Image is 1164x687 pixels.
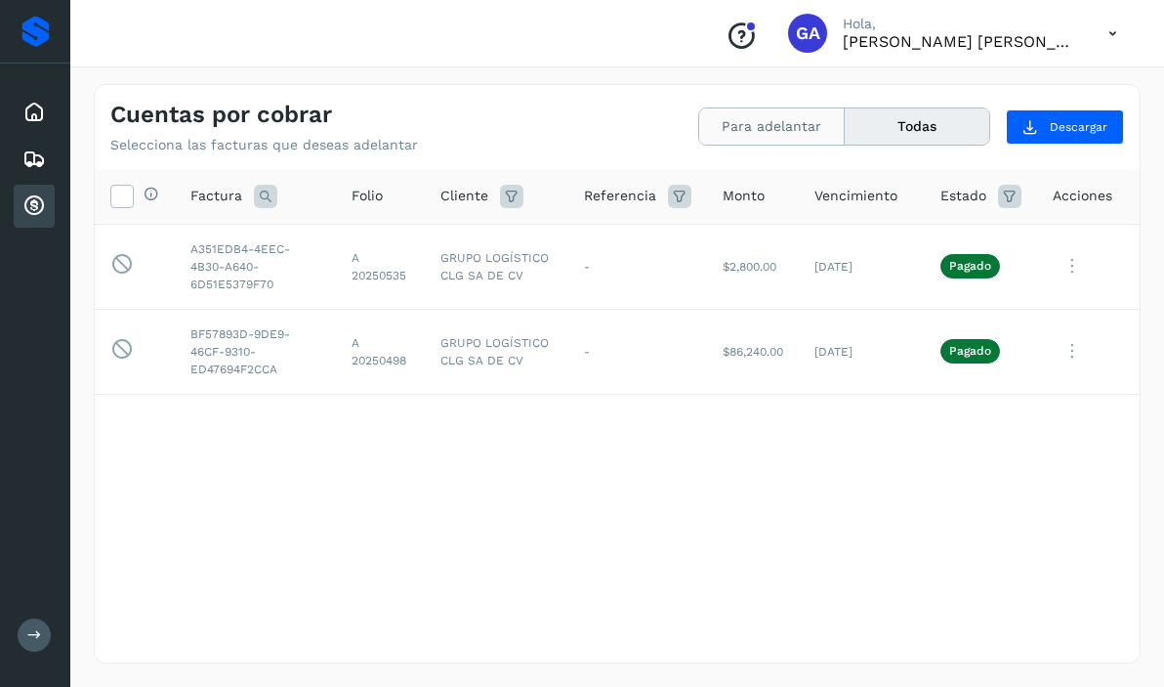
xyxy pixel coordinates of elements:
[14,138,55,181] div: Embarques
[110,137,418,153] p: Selecciona las facturas que deseas adelantar
[723,186,765,206] span: Monto
[1006,109,1124,145] button: Descargar
[699,108,845,145] button: Para adelantar
[949,344,991,358] p: Pagado
[707,309,799,394] td: $86,240.00
[568,309,707,394] td: -
[568,224,707,309] td: -
[336,309,425,394] td: A 20250498
[843,16,1077,32] p: Hola,
[799,224,925,309] td: [DATE]
[940,186,986,206] span: Estado
[440,186,488,206] span: Cliente
[845,108,989,145] button: Todas
[425,309,568,394] td: GRUPO LOGÍSTICO CLG SA DE CV
[814,186,897,206] span: Vencimiento
[843,32,1077,51] p: GUILLERMO ALBERTO RODRIGUEZ REGALADO
[175,224,336,309] td: A351EDB4-4EEC-4B30-A640-6D51E5379F70
[799,309,925,394] td: [DATE]
[110,101,332,129] h4: Cuentas por cobrar
[425,224,568,309] td: GRUPO LOGÍSTICO CLG SA DE CV
[1050,118,1107,136] span: Descargar
[175,309,336,394] td: BF57893D-9DE9-46CF-9310-ED47694F2CCA
[14,185,55,228] div: Cuentas por cobrar
[1053,186,1112,206] span: Acciones
[352,186,383,206] span: Folio
[190,186,242,206] span: Factura
[949,259,991,273] p: Pagado
[707,224,799,309] td: $2,800.00
[14,91,55,134] div: Inicio
[584,186,656,206] span: Referencia
[336,224,425,309] td: A 20250535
